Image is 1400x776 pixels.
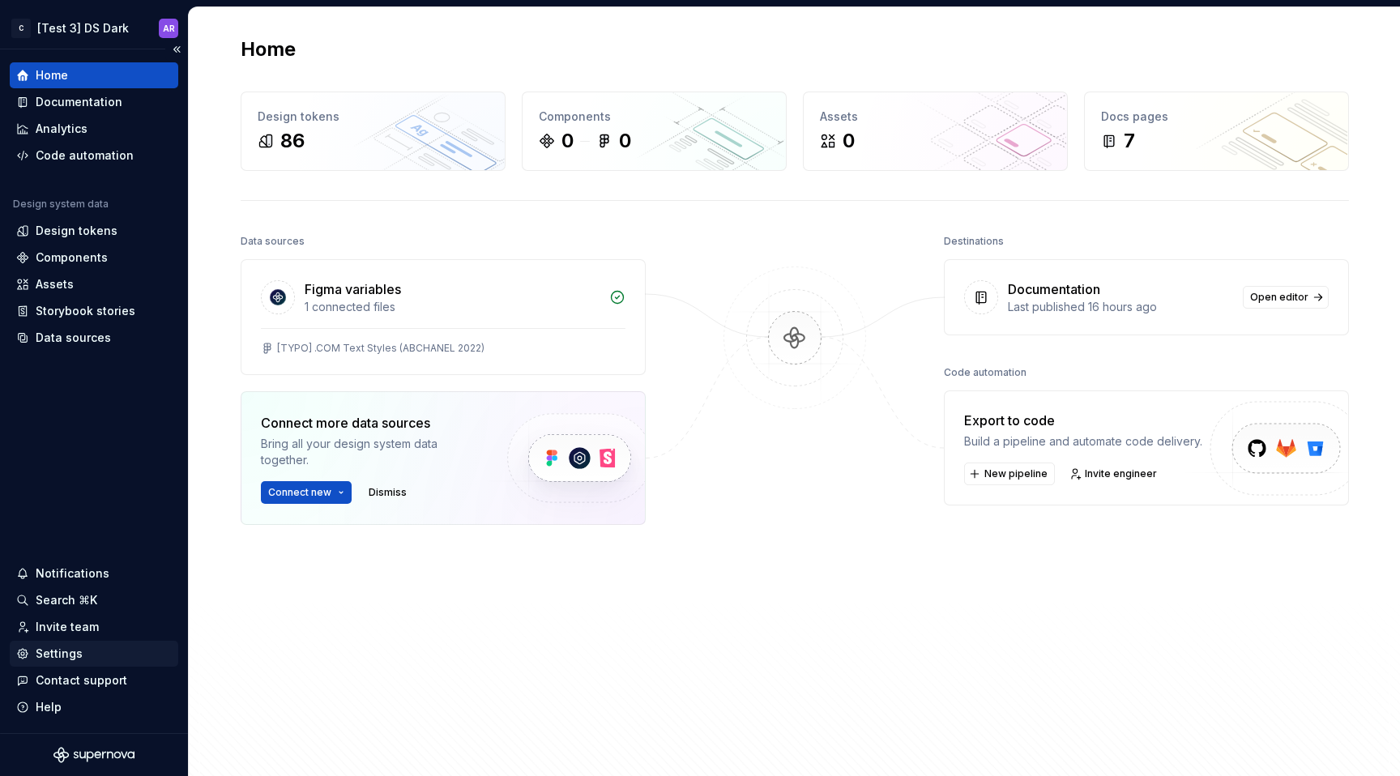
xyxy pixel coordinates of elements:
[10,116,178,142] a: Analytics
[36,646,83,662] div: Settings
[1250,291,1308,304] span: Open editor
[36,223,117,239] div: Design tokens
[803,92,1068,171] a: Assets0
[165,38,188,61] button: Collapse sidebar
[1008,279,1100,299] div: Documentation
[361,481,414,504] button: Dismiss
[10,667,178,693] button: Contact support
[843,128,855,154] div: 0
[241,92,506,171] a: Design tokens86
[36,276,74,292] div: Assets
[1124,128,1135,154] div: 7
[522,92,787,171] a: Components00
[10,89,178,115] a: Documentation
[539,109,770,125] div: Components
[11,19,31,38] div: C
[241,259,646,375] a: Figma variables1 connected files[TYPO] .COM Text Styles (ABCHANEL 2022)
[36,565,109,582] div: Notifications
[3,11,185,45] button: C[Test 3] DS DarkAR
[1084,92,1349,171] a: Docs pages7
[268,486,331,499] span: Connect new
[10,614,178,640] a: Invite team
[241,36,296,62] h2: Home
[369,486,407,499] span: Dismiss
[305,279,401,299] div: Figma variables
[561,128,574,154] div: 0
[36,94,122,110] div: Documentation
[305,299,600,315] div: 1 connected files
[13,198,109,211] div: Design system data
[984,467,1048,480] span: New pipeline
[10,561,178,586] button: Notifications
[163,22,175,35] div: AR
[36,672,127,689] div: Contact support
[944,361,1027,384] div: Code automation
[1085,467,1157,480] span: Invite engineer
[36,303,135,319] div: Storybook stories
[10,325,178,351] a: Data sources
[10,587,178,613] button: Search ⌘K
[10,641,178,667] a: Settings
[261,436,480,468] div: Bring all your design system data together.
[277,342,484,355] div: [TYPO] .COM Text Styles (ABCHANEL 2022)
[964,463,1055,485] button: New pipeline
[36,147,134,164] div: Code automation
[10,245,178,271] a: Components
[10,694,178,720] button: Help
[964,411,1202,430] div: Export to code
[820,109,1051,125] div: Assets
[964,433,1202,450] div: Build a pipeline and automate code delivery.
[280,128,305,154] div: 86
[10,218,178,244] a: Design tokens
[258,109,489,125] div: Design tokens
[10,298,178,324] a: Storybook stories
[36,330,111,346] div: Data sources
[10,143,178,168] a: Code automation
[1065,463,1164,485] a: Invite engineer
[36,121,87,137] div: Analytics
[37,20,129,36] div: [Test 3] DS Dark
[36,67,68,83] div: Home
[36,699,62,715] div: Help
[10,62,178,88] a: Home
[261,481,352,504] button: Connect new
[1243,286,1329,309] a: Open editor
[261,413,480,433] div: Connect more data sources
[10,271,178,297] a: Assets
[1008,299,1233,315] div: Last published 16 hours ago
[36,592,97,608] div: Search ⌘K
[36,249,108,266] div: Components
[944,230,1004,253] div: Destinations
[1101,109,1332,125] div: Docs pages
[36,619,99,635] div: Invite team
[241,230,305,253] div: Data sources
[53,747,134,763] svg: Supernova Logo
[619,128,631,154] div: 0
